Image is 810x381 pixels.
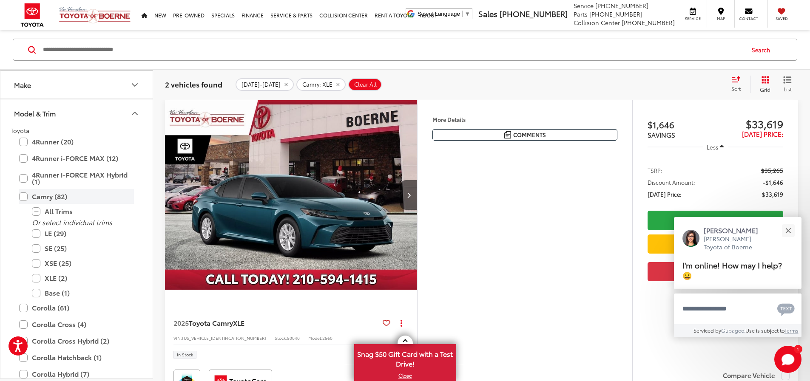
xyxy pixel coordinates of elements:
[703,139,728,155] button: Less
[32,241,134,256] label: SE (25)
[745,327,784,334] span: Use is subject to
[19,350,134,365] label: Corolla Hatchback (1)
[723,372,790,380] label: Compare Vehicle
[0,71,153,99] button: MakeMake
[704,235,767,251] p: [PERSON_NAME] Toyota of Boerne
[648,262,783,281] button: Get Price Now
[418,11,460,17] span: Select Language
[715,117,783,130] span: $33,619
[513,131,546,139] span: Comments
[59,6,131,24] img: Vic Vaughan Toyota of Boerne
[574,1,594,10] span: Service
[774,346,801,373] svg: Start Chat
[721,327,745,334] a: Gubagoo.
[727,76,750,93] button: Select sort value
[648,234,783,254] a: Value Your Trade
[400,180,417,210] button: Next image
[19,189,134,204] label: Camry (82)
[574,18,620,27] span: Collision Center
[772,16,791,21] span: Saved
[783,85,792,92] span: List
[401,319,402,326] span: dropdown dots
[777,302,795,316] svg: Text
[165,100,418,290] div: 2025 Toyota Camry XLE 0
[779,221,797,240] button: Close
[500,8,568,19] span: [PHONE_NUMBER]
[32,256,134,271] label: XSE (25)
[165,79,222,89] span: 2 vehicles found
[504,131,511,138] img: Comments
[165,100,418,290] a: 2025 Toyota Camry XLE2025 Toyota Camry XLE2025 Toyota Camry XLE2025 Toyota Camry XLE
[465,11,470,17] span: ▼
[296,78,346,90] button: remove Camry: XLE
[322,335,333,341] span: 2560
[14,109,56,117] div: Model & Trim
[0,99,153,127] button: Model & TrimModel & Trim
[189,318,233,327] span: Toyota Camry
[394,315,409,330] button: Actions
[14,81,31,89] div: Make
[173,318,189,327] span: 2025
[761,166,783,175] span: $35,265
[750,76,777,93] button: Grid View
[32,204,134,219] label: All Trims
[762,190,783,198] span: $33,619
[589,10,642,18] span: [PHONE_NUMBER]
[432,116,617,122] h4: More Details
[693,327,721,334] span: Serviced by
[182,335,266,341] span: [US_VEHICLE_IDENTIFICATION_NUMBER]
[19,300,134,315] label: Corolla (61)
[763,178,783,186] span: -$1,646
[622,18,675,27] span: [PHONE_NUMBER]
[287,335,300,341] span: 50040
[242,81,281,87] span: [DATE]-[DATE]
[354,81,377,87] span: Clear All
[760,85,770,93] span: Grid
[19,317,134,332] label: Corolla Cross (4)
[19,151,134,166] label: 4Runner i-FORCE MAX (12)
[797,347,799,351] span: 1
[774,346,801,373] button: Toggle Chat Window
[682,259,782,281] span: I'm online! How may I help? 😀
[355,345,455,371] span: Snag $50 Gift Card with a Test Drive!
[348,78,382,90] button: Clear All
[32,285,134,300] label: Base (1)
[775,299,797,318] button: Chat with SMS
[236,78,294,90] button: remove 2025-2026
[731,85,741,92] span: Sort
[739,16,758,21] span: Contact
[42,40,744,60] input: Search by Make, Model, or Keyword
[777,76,798,93] button: List View
[418,11,470,17] a: Select Language​
[674,294,801,324] textarea: Type your message
[648,130,675,139] span: SAVINGS
[308,335,322,341] span: Model:
[707,143,718,151] span: Less
[683,16,702,21] span: Service
[32,217,112,227] i: Or select individual trims
[595,1,648,10] span: [PHONE_NUMBER]
[130,80,140,90] div: Make
[19,134,134,149] label: 4Runner (20)
[574,10,588,18] span: Parts
[648,178,695,186] span: Discount Amount:
[173,318,379,327] a: 2025Toyota CamryXLE
[648,190,682,198] span: [DATE] Price:
[11,126,29,135] span: Toyota
[784,327,799,334] a: Terms
[177,353,193,357] span: In Stock
[711,16,730,21] span: Map
[173,335,182,341] span: VIN:
[648,118,716,131] span: $1,646
[704,226,767,235] p: [PERSON_NAME]
[32,226,134,241] label: LE (29)
[275,335,287,341] span: Stock:
[302,81,333,87] span: Camry: XLE
[742,129,783,138] span: [DATE] Price:
[130,108,140,119] div: Model & Trim
[674,217,801,337] div: Close[PERSON_NAME][PERSON_NAME] Toyota of BoerneI'm online! How may I help? 😀Type your messageCha...
[478,8,497,19] span: Sales
[432,129,617,141] button: Comments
